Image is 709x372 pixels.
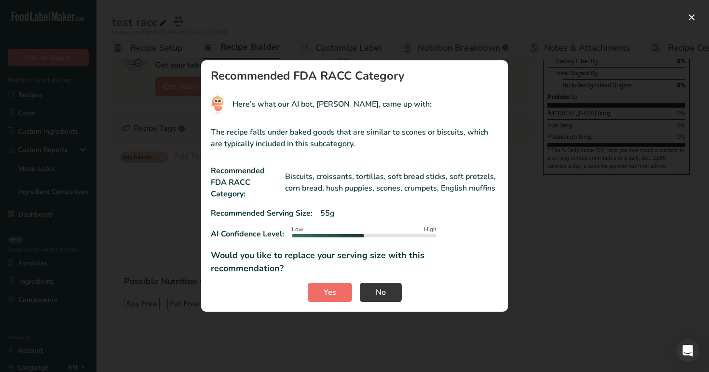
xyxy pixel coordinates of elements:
img: RIA AI Bot [211,93,225,115]
div: Open Intercom Messenger [676,339,699,362]
p: The recipe falls under baked goods that are similar to scones or biscuits, which are typically in... [211,126,498,150]
span: No [376,287,386,298]
p: Would you like to replace your serving size with this recommendation? [211,249,498,275]
p: AI Confidence Level: [211,228,284,240]
button: No [360,283,402,302]
button: Yes [308,283,352,302]
span: Low [292,225,303,234]
p: Recommended FDA RACC Category: [211,165,277,200]
p: Here’s what our AI bot, [PERSON_NAME], came up with: [232,98,432,110]
span: Yes [324,287,336,298]
h1: Recommended FDA RACC Category [211,70,498,82]
p: Biscuits, croissants, tortillas, soft bread sticks, soft pretzels, corn bread, hush puppies, scon... [285,171,498,194]
p: Recommended Serving Size: [211,207,313,219]
p: 55g [320,207,335,219]
span: High [424,225,436,234]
